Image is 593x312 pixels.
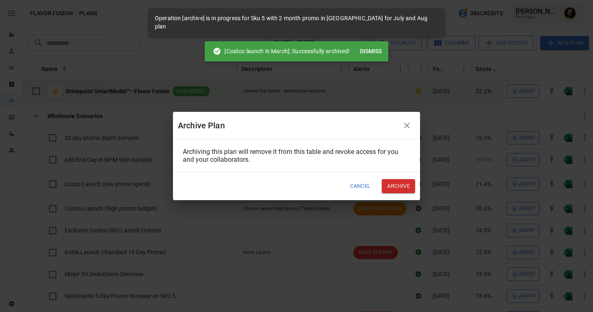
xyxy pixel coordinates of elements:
div: [Costco launch in March]: Successfully archived! [213,44,350,59]
button: Archive [382,179,415,193]
div: Operation [archive] is in progress for Sku 5 with 2 month promo in [GEOGRAPHIC_DATA] for July and... [155,11,438,34]
div: Archive Plan [178,119,399,132]
button: Dismiss [357,44,385,59]
span: Archiving this plan will remove it from this table and revoke access for you and your collaborators. [183,148,398,163]
button: Cancel [345,179,376,193]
